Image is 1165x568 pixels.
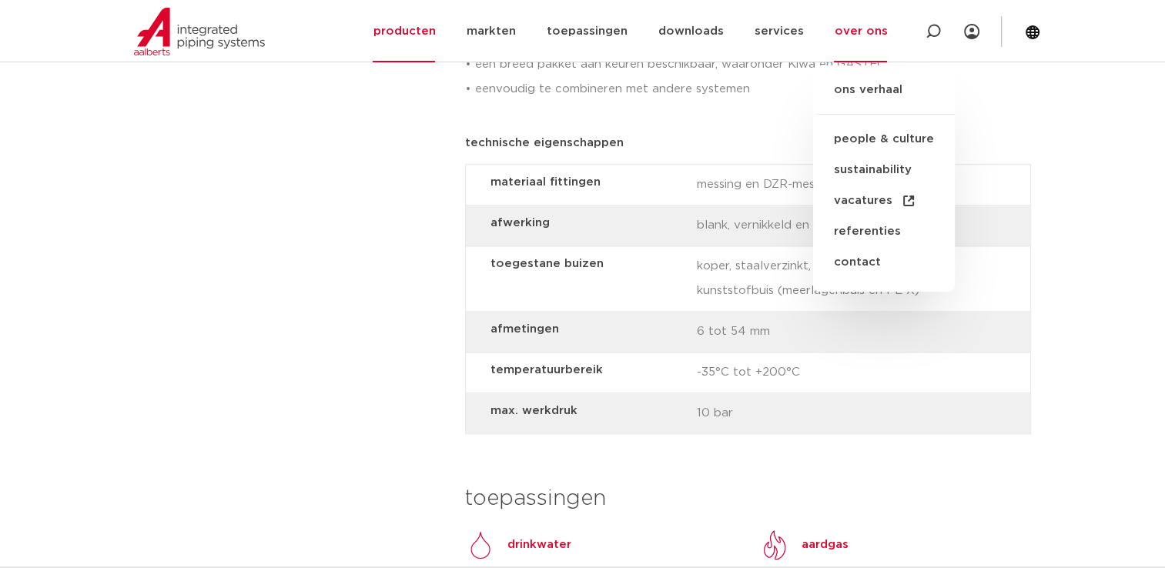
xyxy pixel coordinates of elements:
[802,536,849,554] p: aardgas
[466,205,1030,246] div: blank, vernikkeld en verchroomd
[490,254,684,273] strong: toegestane buizen
[813,155,955,185] a: sustainability
[466,246,1030,312] div: koper, staalverzinkt, RVS, dikwandige buis, kunststofbuis (meerlagenbuis en PE-X)
[465,530,571,560] a: Drinkwaterdrinkwater
[465,137,1031,149] p: technische eigenschappen
[465,530,496,560] img: Drinkwater
[813,185,955,216] a: vacatures
[813,247,955,278] a: contact
[466,312,1030,352] div: 6 tot 54 mm
[466,352,1030,393] div: -35°C tot +200°C
[813,124,955,155] a: people & culture
[507,536,571,554] p: drinkwater
[490,319,684,339] strong: afmetingen
[813,81,955,115] a: ons verhaal
[466,393,1030,433] div: 10 bar
[813,216,955,247] a: referenties
[466,165,1030,205] div: messing en DZR-messing
[465,483,1031,514] h3: toepassingen
[490,213,684,232] strong: afwerking
[490,360,684,379] strong: temperatuurbereik
[759,530,849,560] a: aardgas
[490,172,684,192] strong: materiaal fittingen
[490,401,684,420] strong: max. werkdruk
